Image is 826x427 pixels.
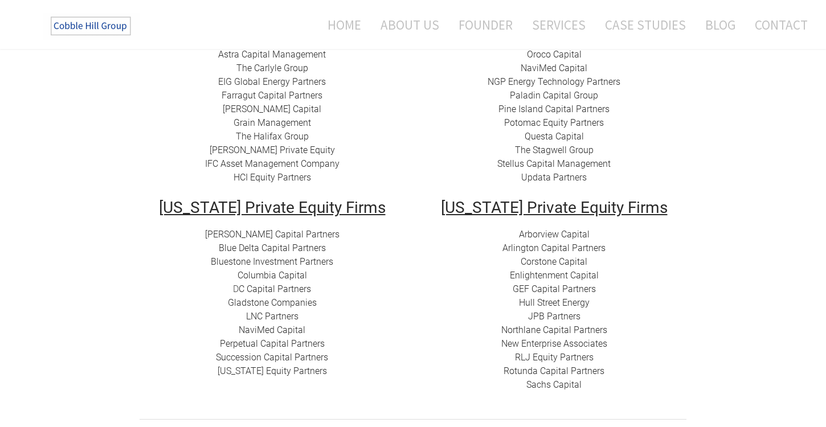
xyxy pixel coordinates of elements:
[211,256,333,267] a: ​Bluestone Investment Partners
[521,172,587,183] a: Updata Partners
[239,325,305,335] a: NaviMed Capital
[450,10,521,40] a: Founder
[513,284,596,294] a: GEF Capital Partners
[528,311,580,322] a: JPB Partners
[239,284,311,294] a: C Capital Partners
[746,10,808,40] a: Contact
[501,338,607,349] a: New Enterprise Associates
[504,117,604,128] a: ​Potomac Equity Partners
[159,198,386,217] u: [US_STATE] Private Equity Firms
[596,10,694,40] a: Case Studies
[219,243,326,253] a: Blue Delta Capital Partners
[218,76,326,87] a: EIG Global Energy Partners
[488,76,620,87] a: NGP Energy Technology Partners
[521,256,587,267] a: Corstone Capital
[527,49,582,60] a: Oroco Capital
[501,325,607,335] a: Northlane Capital Partners
[205,229,340,240] a: [PERSON_NAME] Capital Partners
[504,366,604,376] a: ​​Rotunda Capital Partners
[497,158,611,169] a: Stellus Capital Management
[228,297,317,308] a: Gladstone Companies
[498,104,610,114] a: Pine Island Capital Partners
[220,338,325,349] a: ​Perpetual Capital Partners
[234,172,311,183] a: HCI Equity Partners
[502,243,606,253] a: Arlington Capital Partners​
[697,10,744,40] a: Blog
[140,228,404,378] div: D
[519,297,590,308] a: Hull Street Energy
[234,117,311,128] a: Grain Management
[216,352,328,363] a: Succession Capital Partners
[310,10,370,40] a: Home
[510,90,598,101] a: Paladin Capital Group
[218,366,327,376] a: [US_STATE] Equity Partners​
[515,145,594,155] a: The Stagwell Group
[43,12,140,40] img: The Cobble Hill Group LLC
[524,10,594,40] a: Services
[222,90,322,101] a: Farragut Capital Partners
[236,63,308,73] a: The Carlyle Group
[140,20,404,184] div: ​​ ​​​
[236,131,309,142] a: The Halifax Group
[246,311,298,322] a: LNC Partners
[521,63,587,73] a: NaviMed Capital
[441,198,668,217] u: [US_STATE] Private Equity Firms
[223,104,321,114] a: ​[PERSON_NAME] Capital
[210,145,335,155] a: [PERSON_NAME] Private Equity​
[372,10,448,40] a: About Us
[205,158,340,169] a: IFC Asset Management Company
[510,270,599,281] a: ​Enlightenment Capital
[515,352,594,363] a: ​RLJ Equity Partners
[525,131,584,142] a: Questa Capital
[519,229,590,240] a: Arborview Capital
[526,379,582,390] a: Sachs Capital
[218,49,326,60] a: ​Astra Capital Management
[238,270,307,281] a: Columbia Capital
